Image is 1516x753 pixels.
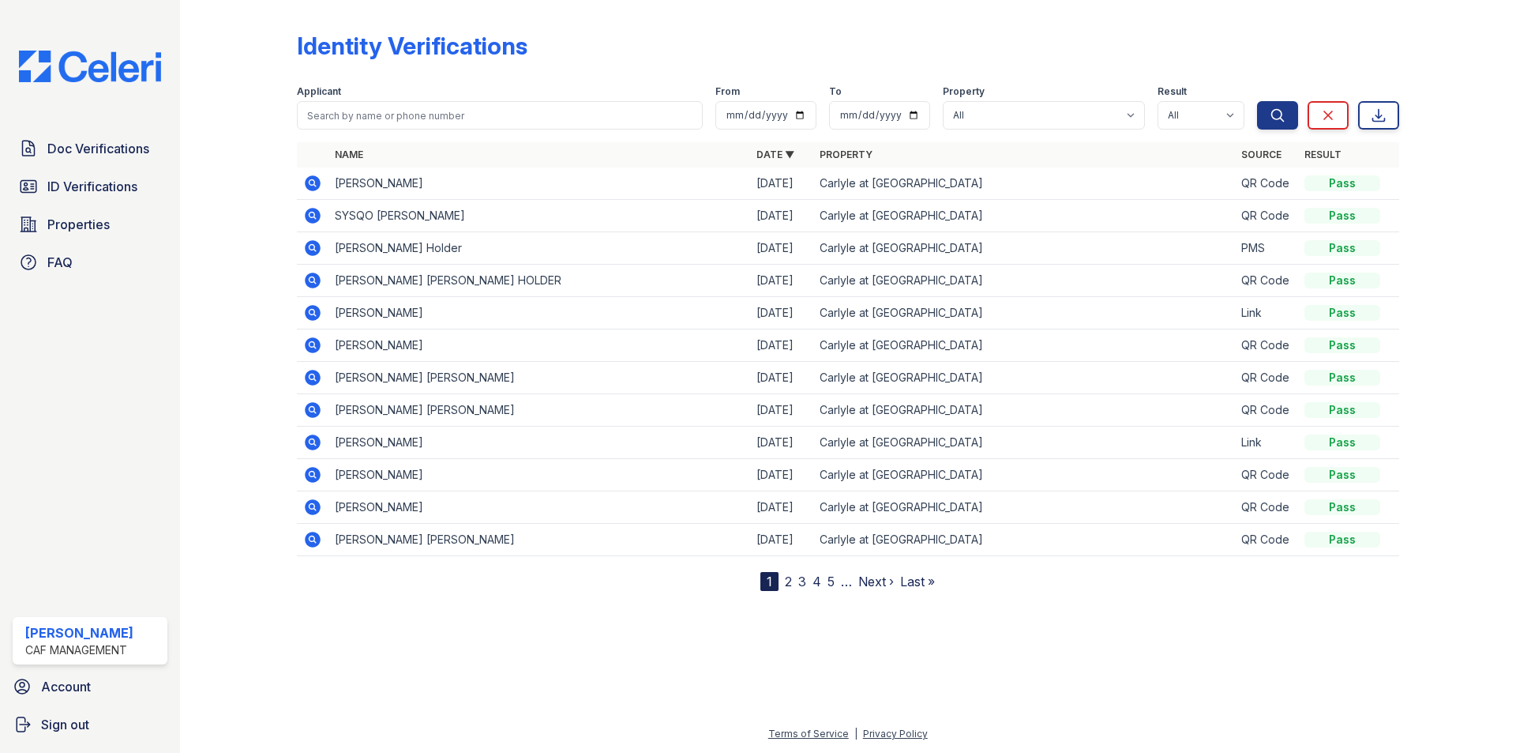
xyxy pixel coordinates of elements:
[1304,370,1380,386] div: Pass
[328,329,750,362] td: [PERSON_NAME]
[750,200,813,232] td: [DATE]
[13,247,167,278] a: FAQ
[1304,435,1380,450] div: Pass
[1241,149,1281,160] a: Source
[900,574,935,589] a: Last »
[750,459,813,491] td: [DATE]
[47,139,149,158] span: Doc Verifications
[813,329,1235,362] td: Carlyle at [GEOGRAPHIC_DATA]
[750,524,813,556] td: [DATE]
[750,297,813,329] td: [DATE]
[813,394,1235,427] td: Carlyle at [GEOGRAPHIC_DATA]
[841,572,852,591] span: …
[1304,337,1380,353] div: Pass
[328,459,750,491] td: [PERSON_NAME]
[858,574,894,589] a: Next ›
[750,329,813,362] td: [DATE]
[1304,467,1380,483] div: Pass
[1235,168,1298,200] td: QR Code
[47,253,73,272] span: FAQ
[13,171,167,202] a: ID Verifications
[47,177,137,196] span: ID Verifications
[1235,329,1298,362] td: QR Code
[328,168,750,200] td: [PERSON_NAME]
[813,232,1235,265] td: Carlyle at [GEOGRAPHIC_DATA]
[829,85,842,98] label: To
[1304,149,1342,160] a: Result
[813,200,1235,232] td: Carlyle at [GEOGRAPHIC_DATA]
[47,215,110,234] span: Properties
[827,574,835,589] a: 5
[750,427,813,459] td: [DATE]
[750,168,813,200] td: [DATE]
[1304,305,1380,321] div: Pass
[812,574,821,589] a: 4
[6,671,174,702] a: Account
[750,394,813,427] td: [DATE]
[1235,394,1298,427] td: QR Code
[25,642,133,658] div: CAF Management
[1304,240,1380,256] div: Pass
[813,168,1235,200] td: Carlyle at [GEOGRAPHIC_DATA]
[813,297,1235,329] td: Carlyle at [GEOGRAPHIC_DATA]
[297,101,703,130] input: Search by name or phone number
[1304,402,1380,418] div: Pass
[335,149,363,160] a: Name
[6,709,174,740] a: Sign out
[854,728,857,740] div: |
[6,51,174,82] img: CE_Logo_Blue-a8612792a0a2168367f1c8372b55b34899dd931a85d93a1a3d3e32e68fde9ad4.png
[1235,297,1298,329] td: Link
[328,524,750,556] td: [PERSON_NAME] [PERSON_NAME]
[750,491,813,524] td: [DATE]
[328,427,750,459] td: [PERSON_NAME]
[715,85,740,98] label: From
[1235,232,1298,265] td: PMS
[813,265,1235,297] td: Carlyle at [GEOGRAPHIC_DATA]
[750,362,813,394] td: [DATE]
[328,232,750,265] td: [PERSON_NAME] Holder
[13,209,167,240] a: Properties
[813,427,1235,459] td: Carlyle at [GEOGRAPHIC_DATA]
[41,715,89,734] span: Sign out
[328,297,750,329] td: [PERSON_NAME]
[813,459,1235,491] td: Carlyle at [GEOGRAPHIC_DATA]
[1158,85,1187,98] label: Result
[768,728,849,740] a: Terms of Service
[820,149,872,160] a: Property
[41,677,91,696] span: Account
[1235,265,1298,297] td: QR Code
[1304,208,1380,224] div: Pass
[1304,175,1380,191] div: Pass
[1304,499,1380,515] div: Pass
[1235,524,1298,556] td: QR Code
[1235,362,1298,394] td: QR Code
[328,362,750,394] td: [PERSON_NAME] [PERSON_NAME]
[13,133,167,164] a: Doc Verifications
[1235,491,1298,524] td: QR Code
[1235,459,1298,491] td: QR Code
[760,572,779,591] div: 1
[1304,532,1380,548] div: Pass
[297,32,527,60] div: Identity Verifications
[798,574,806,589] a: 3
[328,265,750,297] td: [PERSON_NAME] [PERSON_NAME] HOLDER
[1235,200,1298,232] td: QR Code
[328,394,750,427] td: [PERSON_NAME] [PERSON_NAME]
[943,85,985,98] label: Property
[785,574,792,589] a: 2
[328,200,750,232] td: SYSQO [PERSON_NAME]
[863,728,928,740] a: Privacy Policy
[813,362,1235,394] td: Carlyle at [GEOGRAPHIC_DATA]
[750,265,813,297] td: [DATE]
[297,85,341,98] label: Applicant
[756,149,794,160] a: Date ▼
[1235,427,1298,459] td: Link
[813,524,1235,556] td: Carlyle at [GEOGRAPHIC_DATA]
[750,232,813,265] td: [DATE]
[1304,273,1380,288] div: Pass
[328,491,750,524] td: [PERSON_NAME]
[25,623,133,642] div: [PERSON_NAME]
[813,491,1235,524] td: Carlyle at [GEOGRAPHIC_DATA]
